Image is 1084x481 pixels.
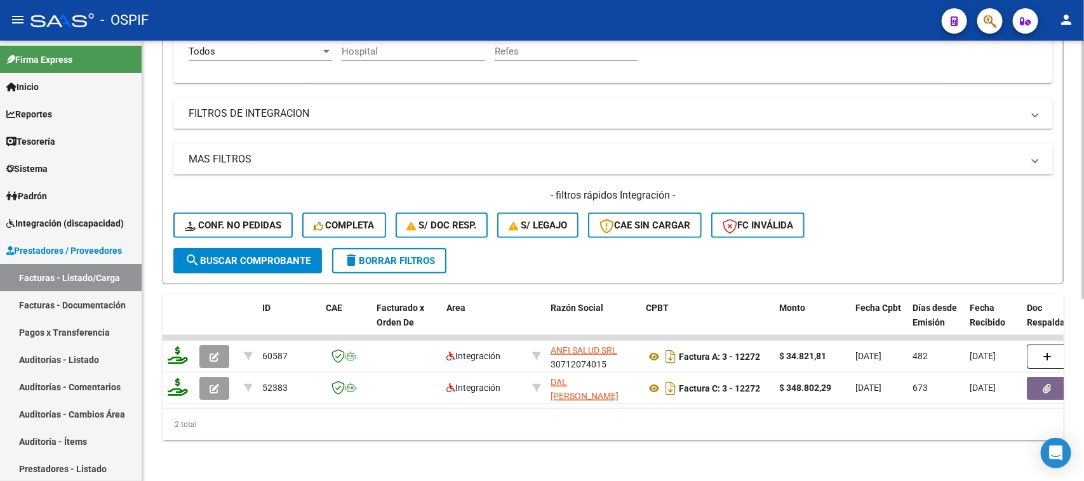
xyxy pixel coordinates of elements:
[446,351,500,361] span: Integración
[377,303,424,327] span: Facturado x Orden De
[551,375,636,402] div: 23046436164
[551,303,603,313] span: Razón Social
[551,345,617,355] span: ANFI SALUD SRL
[855,383,881,393] span: [DATE]
[262,383,288,393] span: 52383
[189,107,1022,121] mat-panel-title: FILTROS DE INTEGRACION
[662,378,679,399] i: Descargar documento
[441,294,527,350] datatable-header-cell: Area
[6,244,122,258] span: Prestadores / Proveedores
[446,303,465,313] span: Area
[344,255,435,267] span: Borrar Filtros
[407,220,477,231] span: S/ Doc Resp.
[262,303,271,313] span: ID
[100,6,149,34] span: - OSPIF
[173,98,1053,129] mat-expansion-panel-header: FILTROS DE INTEGRACION
[257,294,321,350] datatable-header-cell: ID
[970,303,1005,327] span: Fecha Recibido
[302,213,386,238] button: Completa
[907,294,965,350] datatable-header-cell: Días desde Emisión
[189,152,1022,166] mat-panel-title: MAS FILTROS
[6,189,47,203] span: Padrón
[6,162,48,176] span: Sistema
[371,294,441,350] datatable-header-cell: Facturado x Orden De
[855,303,901,313] span: Fecha Cpbt
[970,351,996,361] span: [DATE]
[344,253,359,268] mat-icon: delete
[545,294,641,350] datatable-header-cell: Razón Social
[774,294,850,350] datatable-header-cell: Monto
[6,135,55,148] span: Tesorería
[551,377,619,402] span: DAL [PERSON_NAME]
[173,248,322,273] button: Buscar Comprobante
[173,188,1053,202] h4: - filtros rápidos Integración -
[679,383,760,393] strong: Factura C: 3 - 12272
[965,294,1022,350] datatable-header-cell: Fecha Recibido
[850,294,907,350] datatable-header-cell: Fecha Cpbt
[185,255,311,267] span: Buscar Comprobante
[163,409,1064,440] div: 2 total
[262,351,288,361] span: 60587
[173,144,1053,175] mat-expansion-panel-header: MAS FILTROS
[913,351,928,361] span: 482
[6,80,39,94] span: Inicio
[779,351,826,361] strong: $ 34.821,81
[185,220,281,231] span: Conf. no pedidas
[913,303,957,327] span: Días desde Emisión
[679,352,760,362] strong: Factura A: 3 - 12272
[662,346,679,367] i: Descargar documento
[641,294,774,350] datatable-header-cell: CPBT
[855,351,881,361] span: [DATE]
[185,253,200,268] mat-icon: search
[1027,303,1084,327] span: Doc Respaldatoria
[646,303,669,313] span: CPBT
[173,213,293,238] button: Conf. no pedidas
[1041,438,1071,468] div: Open Intercom Messenger
[396,213,488,238] button: S/ Doc Resp.
[970,383,996,393] span: [DATE]
[6,216,124,230] span: Integración (discapacidad)
[10,12,25,27] mat-icon: menu
[779,303,805,313] span: Monto
[588,213,702,238] button: CAE SIN CARGAR
[711,213,805,238] button: FC Inválida
[509,220,567,231] span: S/ legajo
[6,107,52,121] span: Reportes
[326,303,342,313] span: CAE
[189,46,215,57] span: Todos
[599,220,690,231] span: CAE SIN CARGAR
[6,53,72,67] span: Firma Express
[779,383,831,393] strong: $ 348.802,29
[913,383,928,393] span: 673
[723,220,793,231] span: FC Inválida
[1059,12,1074,27] mat-icon: person
[321,294,371,350] datatable-header-cell: CAE
[497,213,579,238] button: S/ legajo
[332,248,446,273] button: Borrar Filtros
[446,383,500,393] span: Integración
[551,343,636,370] div: 30712074015
[314,220,375,231] span: Completa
